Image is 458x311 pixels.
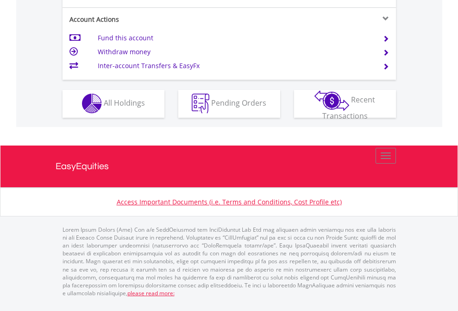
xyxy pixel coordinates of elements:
[178,90,280,118] button: Pending Orders
[192,94,209,114] img: pending_instructions-wht.png
[82,94,102,114] img: holdings-wht.png
[98,45,371,59] td: Withdraw money
[98,31,371,45] td: Fund this account
[117,197,342,206] a: Access Important Documents (i.e. Terms and Conditions, Cost Profile etc)
[211,98,266,108] span: Pending Orders
[63,15,229,24] div: Account Actions
[322,95,376,121] span: Recent Transactions
[98,59,371,73] td: Inter-account Transfers & EasyFx
[314,90,349,111] img: transactions-zar-wht.png
[56,146,403,187] a: EasyEquities
[127,289,175,297] a: please read more:
[63,226,396,297] p: Lorem Ipsum Dolors (Ame) Con a/e SeddOeiusmod tem InciDiduntut Lab Etd mag aliquaen admin veniamq...
[104,98,145,108] span: All Holdings
[294,90,396,118] button: Recent Transactions
[63,90,164,118] button: All Holdings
